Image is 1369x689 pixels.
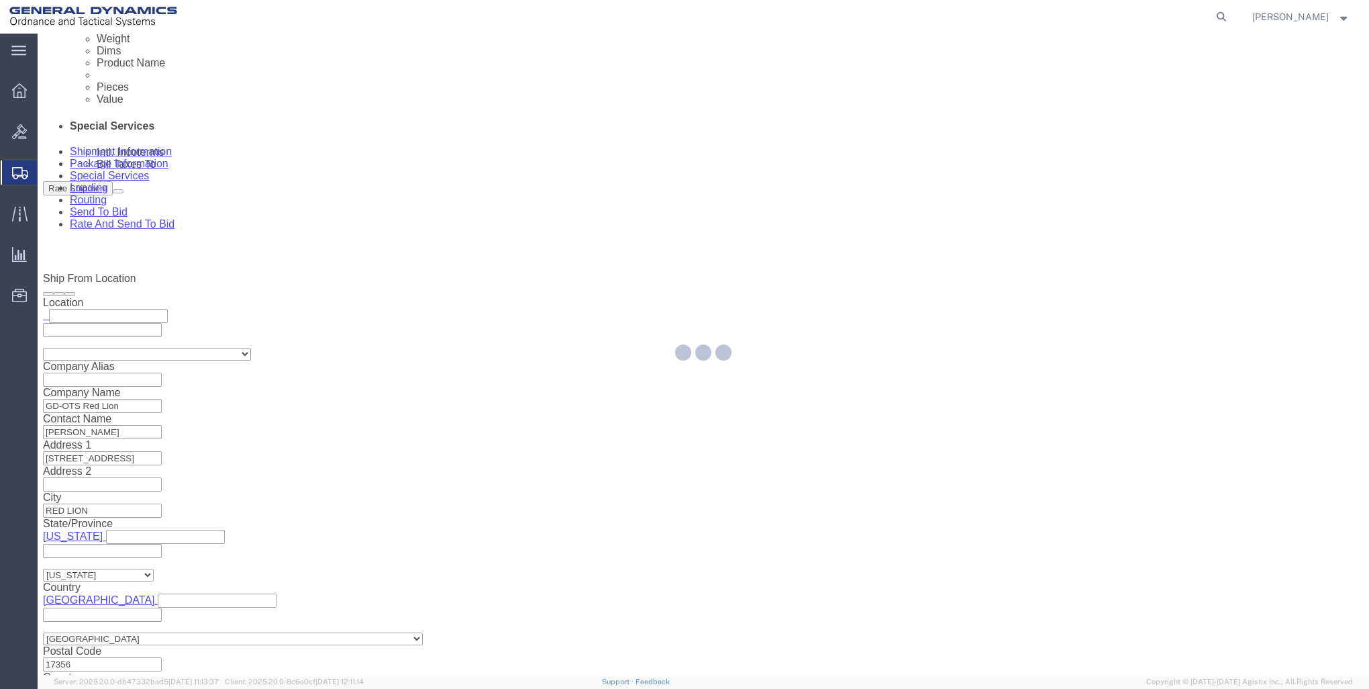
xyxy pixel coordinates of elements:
[225,678,364,686] span: Client: 2025.20.0-8c6e0cf
[1252,9,1351,25] button: [PERSON_NAME]
[315,678,364,686] span: [DATE] 12:11:14
[1146,676,1353,688] span: Copyright © [DATE]-[DATE] Agistix Inc., All Rights Reserved
[9,7,177,27] img: logo
[1252,9,1329,24] span: Sharon Dinterman
[168,678,219,686] span: [DATE] 11:13:37
[54,678,219,686] span: Server: 2025.20.0-db47332bad5
[636,678,670,686] a: Feedback
[602,678,636,686] a: Support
